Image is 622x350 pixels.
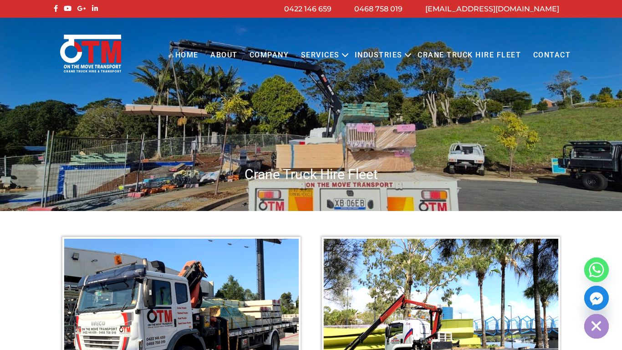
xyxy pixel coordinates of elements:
a: Services [295,43,346,68]
a: [EMAIL_ADDRESS][DOMAIN_NAME] [425,5,559,13]
a: Crane Truck Hire Fleet [412,43,527,68]
a: Home [169,43,204,68]
a: Contact [527,43,576,68]
a: Whatsapp [584,257,609,282]
a: 0468 758 019 [354,5,403,13]
a: About [204,43,244,68]
a: COMPANY [244,43,295,68]
a: Facebook_Messenger [584,286,609,310]
h1: Crane Truck Hire Fleet [51,165,571,183]
a: 0422 146 659 [284,5,331,13]
a: Industries [349,43,408,68]
img: Otmtransport [58,34,123,73]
